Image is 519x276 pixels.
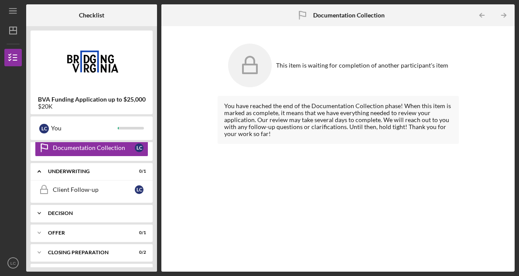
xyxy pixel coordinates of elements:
div: This item is waiting for completion of another participant's item [276,62,448,69]
div: Closing Preparation [48,250,124,255]
div: L C [135,185,143,194]
div: L C [39,124,49,133]
text: LC [10,261,16,266]
div: Decision [48,211,142,216]
div: Client Follow-up [53,186,135,193]
b: Documentation Collection [313,12,385,19]
div: 0 / 1 [130,169,146,174]
div: Underwriting [48,169,124,174]
div: L C [135,143,143,152]
div: 0 / 2 [130,250,146,255]
a: Client Follow-upLC [35,181,148,198]
div: Documentation Collection [53,144,135,151]
b: BVA Funding Application up to $25,000 [38,96,146,103]
button: LC [4,254,22,272]
img: Product logo [31,35,153,87]
div: Offer [48,230,124,235]
b: Checklist [79,12,104,19]
div: $20K [38,103,146,110]
div: You [51,121,118,136]
div: 0 / 1 [130,230,146,235]
a: Documentation CollectionLC [35,139,148,157]
div: You have reached the end of the Documentation Collection phase! When this item is marked as compl... [224,102,452,137]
